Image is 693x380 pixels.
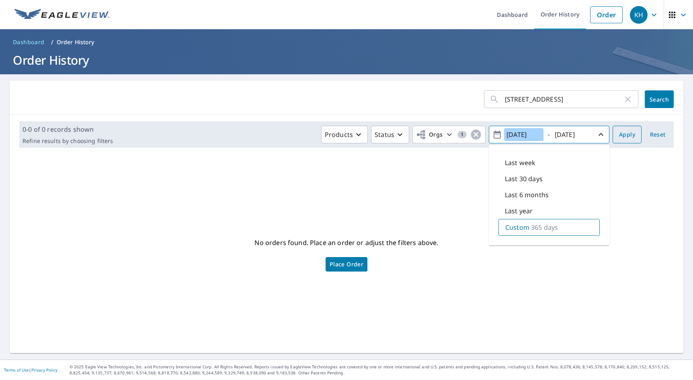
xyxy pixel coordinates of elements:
p: Products [325,130,353,139]
a: Privacy Policy [31,367,57,373]
button: Status [371,126,409,143]
a: Terms of Use [4,367,29,373]
p: Custom [505,223,529,232]
p: Last 30 days [505,174,543,184]
button: Orgs1 [412,126,486,143]
p: Last year [505,206,533,216]
span: - [492,128,606,142]
div: Custom365 days [498,219,600,236]
button: Search [645,90,674,108]
button: - [489,126,609,143]
input: Address, Report #, Claim ID, etc. [505,88,623,110]
button: Reset [645,126,670,143]
p: 0-0 of 0 records shown [23,125,113,134]
a: Dashboard [10,36,48,49]
button: Apply [613,126,642,143]
button: Products [321,126,368,143]
input: yyyy/mm/dd [504,128,543,141]
p: 365 days [531,223,558,232]
div: Last year [498,203,600,219]
span: Search [651,96,667,103]
img: EV Logo [14,9,109,21]
div: Last 6 months [498,187,600,203]
span: Dashboard [13,38,45,46]
a: Order [590,6,623,23]
p: Refine results by choosing filters [23,137,113,145]
nav: breadcrumb [10,36,683,49]
div: KH [630,6,648,24]
p: No orders found. Place an order or adjust the filters above. [254,236,438,249]
h1: Order History [10,52,683,68]
div: Last 30 days [498,171,600,187]
li: / [51,37,53,47]
span: Orgs [416,130,443,140]
p: © 2025 Eagle View Technologies, Inc. and Pictometry International Corp. All Rights Reserved. Repo... [70,364,689,376]
input: yyyy/mm/dd [552,128,592,141]
span: 1 [457,132,467,137]
span: Place Order [330,262,363,266]
a: Place Order [326,257,367,272]
p: Last 6 months [505,190,549,200]
p: Last week [505,158,535,168]
p: Status [375,130,394,139]
div: Last week [498,155,600,171]
p: Order History [57,38,94,46]
span: Reset [648,130,667,140]
p: | [4,368,57,372]
span: Apply [619,130,635,140]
